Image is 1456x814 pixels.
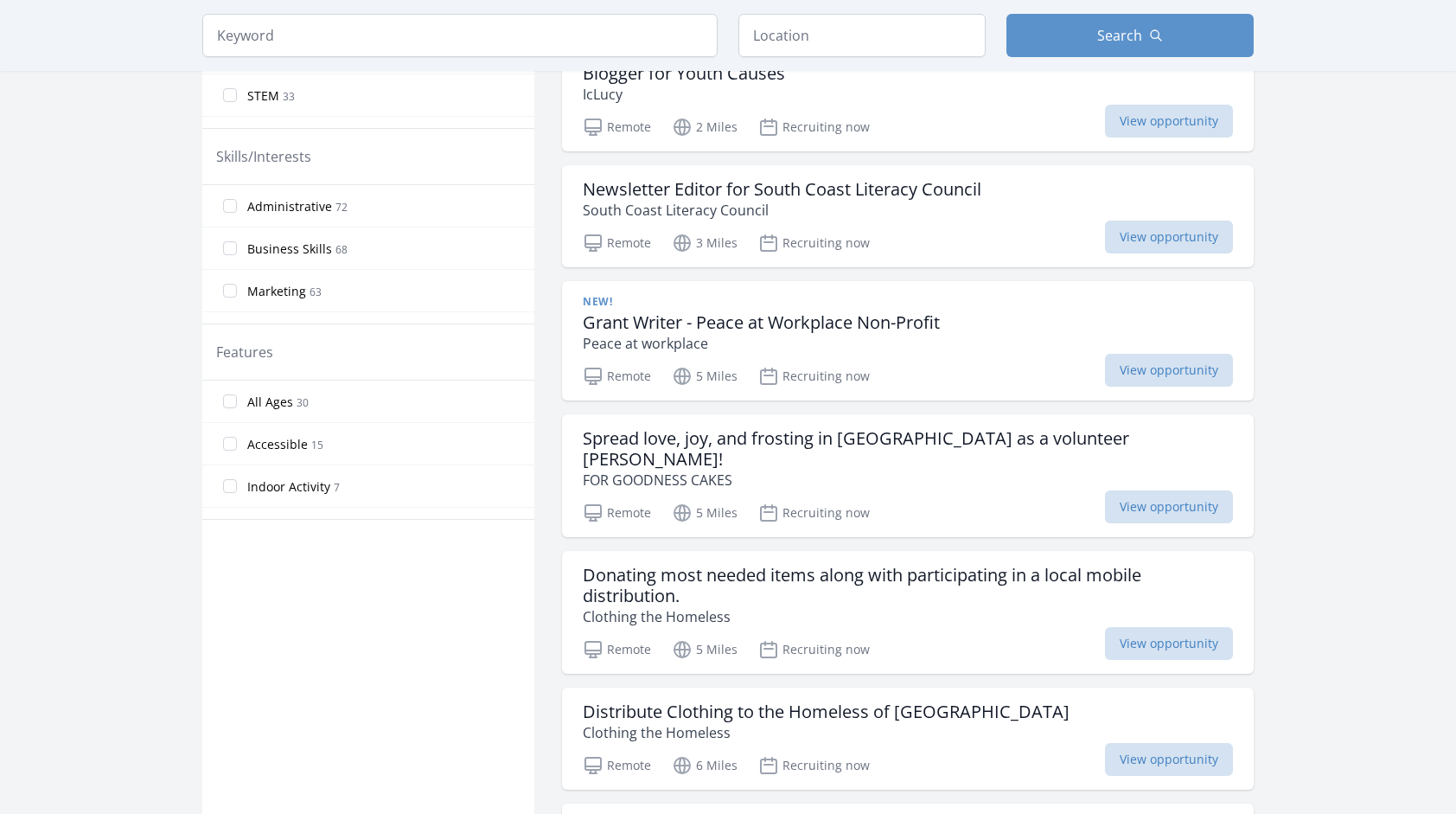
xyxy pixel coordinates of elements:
[223,437,237,451] input: Accessible 15
[583,722,1070,743] p: Clothing the Homeless
[1105,221,1233,253] span: View opportunity
[583,428,1233,470] h3: Spread love, joy, and frosting in [GEOGRAPHIC_DATA] as a volunteer [PERSON_NAME]!
[1105,354,1233,387] span: View opportunity
[202,14,718,57] input: Keyword
[223,88,237,102] input: STEM 33
[247,394,293,411] span: All Ages
[583,565,1233,606] h3: Donating most needed items along with participating in a local mobile distribution.
[583,312,940,333] h3: Grant Writer - Peace at Workplace Non-Profit
[672,639,738,660] p: 5 Miles
[758,639,870,660] p: Recruiting now
[297,395,309,410] span: 30
[223,479,237,493] input: Indoor Activity 7
[283,89,295,104] span: 33
[216,342,273,362] legend: Features
[562,49,1254,151] a: Blogger for Youth Causes IcLucy Remote 2 Miles Recruiting now View opportunity
[583,470,1233,490] p: FOR GOODNESS CAKES
[247,240,332,258] span: Business Skills
[247,478,330,496] span: Indoor Activity
[738,14,986,57] input: Location
[758,117,870,138] p: Recruiting now
[583,84,785,105] p: IcLucy
[562,688,1254,790] a: Distribute Clothing to the Homeless of [GEOGRAPHIC_DATA] Clothing the Homeless Remote 6 Miles Rec...
[583,117,651,138] p: Remote
[1105,490,1233,523] span: View opportunity
[223,284,237,298] input: Marketing 63
[583,295,612,309] span: New!
[758,366,870,387] p: Recruiting now
[583,63,785,84] h3: Blogger for Youth Causes
[562,281,1254,401] a: New! Grant Writer - Peace at Workplace Non-Profit Peace at workplace Remote 5 Miles Recruiting no...
[583,366,651,387] p: Remote
[583,333,940,354] p: Peace at workplace
[1105,627,1233,660] span: View opportunity
[1105,105,1233,138] span: View opportunity
[583,702,1070,722] h3: Distribute Clothing to the Homeless of [GEOGRAPHIC_DATA]
[672,233,738,253] p: 3 Miles
[583,606,1233,627] p: Clothing the Homeless
[672,366,738,387] p: 5 Miles
[583,179,981,200] h3: Newsletter Editor for South Coast Literacy Council
[247,283,306,300] span: Marketing
[247,87,279,105] span: STEM
[758,233,870,253] p: Recruiting now
[247,198,332,215] span: Administrative
[1097,25,1142,46] span: Search
[583,233,651,253] p: Remote
[216,146,311,167] legend: Skills/Interests
[334,480,340,495] span: 7
[583,503,651,523] p: Remote
[311,438,323,452] span: 15
[758,755,870,776] p: Recruiting now
[562,551,1254,674] a: Donating most needed items along with participating in a local mobile distribution. Clothing the ...
[583,755,651,776] p: Remote
[223,241,237,255] input: Business Skills 68
[672,117,738,138] p: 2 Miles
[335,200,348,215] span: 72
[223,394,237,408] input: All Ages 30
[310,285,322,299] span: 63
[1105,743,1233,776] span: View opportunity
[562,414,1254,537] a: Spread love, joy, and frosting in [GEOGRAPHIC_DATA] as a volunteer [PERSON_NAME]! FOR GOODNESS CA...
[583,200,981,221] p: South Coast Literacy Council
[562,165,1254,267] a: Newsletter Editor for South Coast Literacy Council South Coast Literacy Council Remote 3 Miles Re...
[1006,14,1254,57] button: Search
[247,436,308,453] span: Accessible
[672,503,738,523] p: 5 Miles
[758,503,870,523] p: Recruiting now
[583,639,651,660] p: Remote
[223,199,237,213] input: Administrative 72
[672,755,738,776] p: 6 Miles
[335,242,348,257] span: 68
